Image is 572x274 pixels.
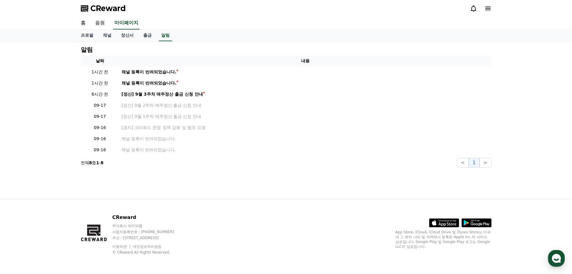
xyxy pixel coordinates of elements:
a: 홈 [2,191,40,206]
div: [정산] 9월 3주차 매주정산 출금 신청 안내 [122,91,203,97]
a: 대화 [40,191,77,206]
p: 09-16 [83,125,117,131]
a: [정산] 9월 3주차 매주정산 출금 신청 안내 [122,91,489,97]
p: CReward [112,214,186,221]
a: 정산서 [116,30,138,41]
p: 전체 중 - [81,160,104,166]
p: 주식회사 와이피랩 [112,223,186,228]
a: [정산] 9월 1주차 매주정산 출금 신청 안내 [122,113,489,120]
a: 출금 [138,30,156,41]
a: 음원 [90,17,110,29]
p: 09-17 [83,113,117,120]
p: 6시간 전 [83,91,117,97]
a: 프로필 [76,30,98,41]
a: [공지] 크리워드 운영 정책 강화 및 협조 요청 [122,125,489,131]
a: 마이페이지 [113,17,140,29]
p: 채널 등록이 반려되었습니다. [122,147,489,153]
p: © CReward All Rights Reserved. [112,250,186,255]
button: > [480,158,491,168]
a: 설정 [77,191,115,206]
th: 내용 [119,55,492,66]
strong: 8 [89,160,92,165]
span: 대화 [55,200,62,205]
a: CReward [81,4,126,13]
span: CReward [90,4,126,13]
a: 홈 [76,17,90,29]
p: 채널 등록이 반려되었습니다. [122,136,489,142]
a: [정산] 9월 2주차 매주정산 출금 신청 안내 [122,102,489,109]
a: 개인정보처리방침 [133,245,162,249]
p: 사업자등록번호 : [PHONE_NUMBER] [112,229,186,234]
h4: 알림 [81,46,93,53]
a: 이용약관 [112,245,131,249]
button: < [457,158,469,168]
p: 1시간 전 [83,80,117,86]
p: App Store, iCloud, iCloud Drive 및 iTunes Store는 미국과 그 밖의 나라 및 지역에서 등록된 Apple Inc.의 서비스 상표입니다. Goo... [395,230,492,249]
div: 채널 등록이 반려되었습니다. [122,69,177,75]
p: 09-16 [83,147,117,153]
p: 09-16 [83,136,117,142]
a: 채널 [98,30,116,41]
button: 1 [469,158,480,168]
div: 채널 등록이 반려되었습니다. [122,80,177,86]
strong: 1 [96,160,99,165]
span: 홈 [19,200,23,205]
p: 1시간 전 [83,69,117,75]
span: 설정 [93,200,100,205]
p: 주소 : [STREET_ADDRESS] [112,236,186,240]
p: 09-17 [83,102,117,109]
a: 알림 [159,30,172,41]
strong: 8 [101,160,104,165]
th: 날짜 [81,55,119,66]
